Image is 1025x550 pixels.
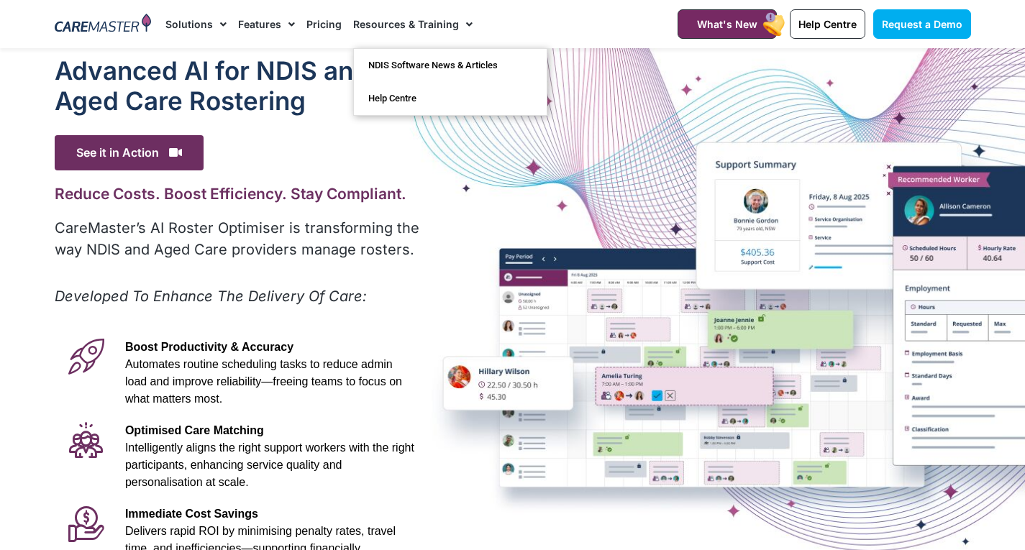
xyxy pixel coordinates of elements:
[55,185,422,203] h2: Reduce Costs. Boost Efficiency. Stay Compliant.
[354,82,547,115] a: Help Centre
[354,49,547,82] a: NDIS Software News & Articles
[873,9,971,39] a: Request a Demo
[125,358,402,405] span: Automates routine scheduling tasks to reduce admin load and improve reliability—freeing teams to ...
[790,9,865,39] a: Help Centre
[882,18,962,30] span: Request a Demo
[697,18,757,30] span: What's New
[125,441,414,488] span: Intelligently aligns the right support workers with the right participants, enhancing service qua...
[55,135,204,170] span: See it in Action
[55,55,422,116] h1: Advanced Al for NDIS and Aged Care Rostering
[678,9,777,39] a: What's New
[125,341,293,353] span: Boost Productivity & Accuracy
[798,18,857,30] span: Help Centre
[55,288,367,305] em: Developed To Enhance The Delivery Of Care:
[55,14,152,35] img: CareMaster Logo
[55,217,422,260] p: CareMaster’s AI Roster Optimiser is transforming the way NDIS and Aged Care providers manage rost...
[125,424,264,436] span: Optimised Care Matching
[353,48,547,116] ul: Resources & Training
[125,508,258,520] span: Immediate Cost Savings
